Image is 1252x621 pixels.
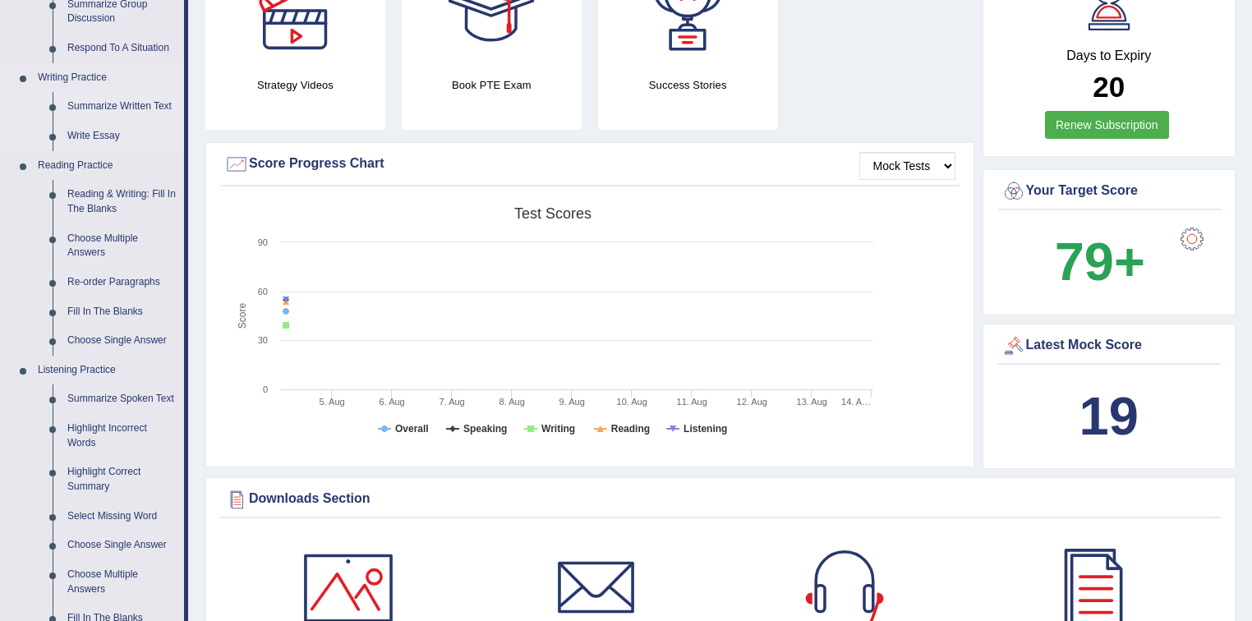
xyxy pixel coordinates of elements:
a: Reading Practice [30,151,184,181]
a: Highlight Correct Summary [60,458,184,501]
a: Re-order Paragraphs [60,268,184,297]
div: Score Progress Chart [224,152,955,177]
a: Choose Single Answer [60,531,184,560]
text: 60 [258,287,268,297]
tspan: 5. Aug [320,397,345,407]
tspan: 10. Aug [617,397,647,407]
a: Listening Practice [30,356,184,385]
a: Fill In The Blanks [60,297,184,327]
div: Latest Mock Score [1001,333,1217,358]
a: Select Missing Word [60,502,184,531]
tspan: Speaking [463,423,507,435]
b: 79+ [1055,232,1145,292]
h4: Days to Expiry [1001,48,1217,63]
a: Highlight Incorrect Words [60,414,184,458]
a: Write Essay [60,122,184,151]
tspan: Reading [611,423,650,435]
b: 20 [1093,71,1125,103]
a: Summarize Spoken Text [60,384,184,414]
div: Downloads Section [224,487,1217,512]
text: 90 [258,237,268,247]
text: 0 [263,384,268,394]
a: Choose Single Answer [60,326,184,356]
tspan: Writing [541,423,575,435]
a: Choose Multiple Answers [60,560,184,604]
a: Choose Multiple Answers [60,224,184,268]
a: Writing Practice [30,63,184,93]
tspan: 11. Aug [677,397,707,407]
b: 19 [1079,386,1139,446]
tspan: Overall [395,423,429,435]
h4: Strategy Videos [205,76,385,94]
tspan: 7. Aug [440,397,465,407]
h4: Success Stories [598,76,778,94]
tspan: 14. A… [841,397,871,407]
tspan: 6. Aug [380,397,405,407]
tspan: 9. Aug [559,397,585,407]
tspan: Score [237,303,248,329]
text: 30 [258,335,268,345]
h4: Book PTE Exam [402,76,582,94]
tspan: Listening [684,423,727,435]
tspan: 12. Aug [737,397,767,407]
a: Summarize Written Text [60,92,184,122]
tspan: Test scores [514,205,591,222]
a: Reading & Writing: Fill In The Blanks [60,180,184,223]
a: Respond To A Situation [60,34,184,63]
tspan: 8. Aug [499,397,525,407]
div: Your Target Score [1001,179,1217,204]
a: Renew Subscription [1045,111,1169,139]
tspan: 13. Aug [797,397,827,407]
